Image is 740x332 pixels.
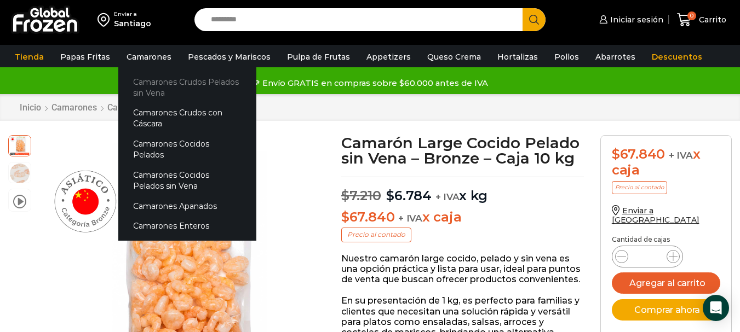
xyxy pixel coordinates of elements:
[492,46,543,67] a: Hortalizas
[386,188,432,203] bdi: 6.784
[118,103,256,134] a: Camarones Crudos con Cáscara
[435,191,460,202] span: + IVA
[386,188,394,203] span: $
[523,8,546,31] button: Search button
[19,102,257,113] nav: Breadcrumb
[118,216,256,236] a: Camarones Enteros
[612,181,667,194] p: Precio al contado
[341,188,349,203] span: $
[549,46,584,67] a: Pollos
[361,46,416,67] a: Appetizers
[687,11,696,20] span: 0
[612,299,720,321] button: Comprar ahora
[612,147,720,178] div: x caja
[341,135,584,166] h1: Camarón Large Cocido Pelado sin Vena – Bronze – Caja 10 kg
[97,10,114,29] img: address-field-icon.svg
[182,46,276,67] a: Pescados y Mariscos
[703,295,729,321] div: Open Intercom Messenger
[114,18,151,29] div: Santiago
[107,102,257,113] a: Camarones Cocidos Pelados sin Vena
[341,253,584,285] p: Nuestro camarón large cocido, pelado y sin vena es una opción práctica y lista para usar, ideal p...
[341,209,394,225] bdi: 67.840
[121,46,177,67] a: Camarones
[674,7,729,33] a: 0 Carrito
[118,196,256,216] a: Camarones Apanados
[114,10,151,18] div: Enviar a
[341,188,381,203] bdi: 7.210
[118,165,256,196] a: Camarones Cocidos Pelados sin Vena
[118,134,256,165] a: Camarones Cocidos Pelados
[669,150,693,161] span: + IVA
[398,213,422,224] span: + IVA
[612,272,720,294] button: Agregar al carrito
[9,46,49,67] a: Tienda
[51,102,97,113] a: Camarones
[612,146,665,162] bdi: 67.840
[341,209,349,225] span: $
[341,177,584,204] p: x kg
[341,228,411,242] p: Precio al contado
[696,14,726,25] span: Carrito
[118,72,256,103] a: Camarones Crudos Pelados sin Vena
[637,249,658,264] input: Product quantity
[341,209,584,225] p: x caja
[9,134,31,156] span: large
[607,14,663,25] span: Iniciar sesión
[612,236,720,243] p: Cantidad de cajas
[19,102,42,113] a: Inicio
[9,162,31,184] span: camaron large
[612,146,620,162] span: $
[422,46,486,67] a: Queso Crema
[596,9,663,31] a: Iniciar sesión
[612,206,699,225] a: Enviar a [GEOGRAPHIC_DATA]
[646,46,708,67] a: Descuentos
[55,46,116,67] a: Papas Fritas
[282,46,355,67] a: Pulpa de Frutas
[590,46,641,67] a: Abarrotes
